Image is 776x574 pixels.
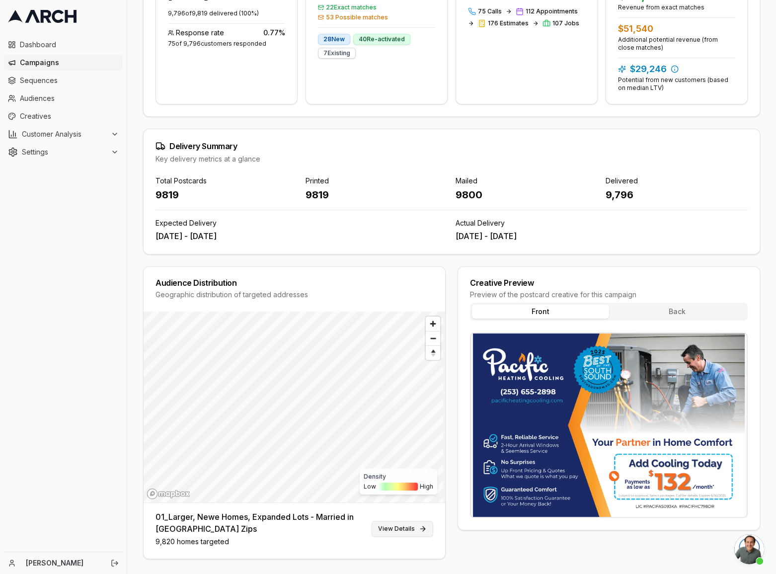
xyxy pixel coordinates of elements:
[426,345,440,360] button: Reset bearing to north
[318,48,356,59] div: 7 Existing
[155,537,372,547] div: 9,820 homes targeted
[4,55,123,71] a: Campaigns
[20,58,119,68] span: Campaigns
[155,511,372,535] div: 01_Larger, Newe Homes, Expanded Lots - Married in [GEOGRAPHIC_DATA] Zips
[456,188,598,202] div: 9800
[22,147,107,157] span: Settings
[618,3,735,11] div: Revenue from exact matches
[734,534,764,564] a: Open chat
[155,188,298,202] div: 9819
[424,347,441,359] span: Reset bearing to north
[144,312,443,502] canvas: Map
[526,7,578,15] span: 112 Appointments
[4,90,123,106] a: Audiences
[318,13,435,21] span: 53 Possible matches
[456,218,748,228] div: Actual Delivery
[155,176,298,186] div: Total Postcards
[372,521,433,537] a: View Details
[263,28,285,38] span: 0.77 %
[108,556,122,570] button: Log out
[26,558,100,568] a: [PERSON_NAME]
[470,279,748,287] div: Creative Preview
[168,40,285,48] div: 75 of 9,796 customers responded
[306,188,448,202] div: 9819
[155,230,448,242] div: [DATE] - [DATE]
[176,28,224,38] span: Response rate
[420,483,433,491] span: High
[4,126,123,142] button: Customer Analysis
[4,73,123,88] a: Sequences
[618,36,735,52] div: Additional potential revenue (from close matches)
[618,76,735,92] div: Potential from new customers (based on median LTV)
[4,37,123,53] a: Dashboard
[20,76,119,85] span: Sequences
[618,62,735,76] div: $29,246
[488,19,529,27] span: 176 Estimates
[22,129,107,139] span: Customer Analysis
[478,7,502,15] span: 75 Calls
[606,176,748,186] div: Delivered
[472,305,609,319] button: Front
[20,111,119,121] span: Creatives
[609,305,746,319] button: Back
[618,22,735,36] div: $51,540
[318,34,350,45] div: 28 New
[306,176,448,186] div: Printed
[155,218,448,228] div: Expected Delivery
[20,93,119,103] span: Audiences
[318,3,435,11] span: 22 Exact matches
[364,473,433,481] div: Density
[364,483,376,491] span: Low
[155,154,748,164] div: Key delivery metrics at a glance
[4,108,123,124] a: Creatives
[426,317,440,331] button: Zoom in
[606,188,748,202] div: 9,796
[471,333,747,517] img: New Campaign (Front) thumbnail
[456,176,598,186] div: Mailed
[155,141,748,151] div: Delivery Summary
[20,40,119,50] span: Dashboard
[426,331,440,345] button: Zoom out
[155,290,433,300] div: Geographic distribution of targeted addresses
[552,19,579,27] span: 107 Jobs
[168,9,285,17] p: 9,796 of 9,819 delivered ( 100 %)
[456,230,748,242] div: [DATE] - [DATE]
[470,290,748,300] div: Preview of the postcard creative for this campaign
[147,488,190,499] a: Mapbox homepage
[4,144,123,160] button: Settings
[353,34,410,45] div: 40 Re-activated
[155,279,433,287] div: Audience Distribution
